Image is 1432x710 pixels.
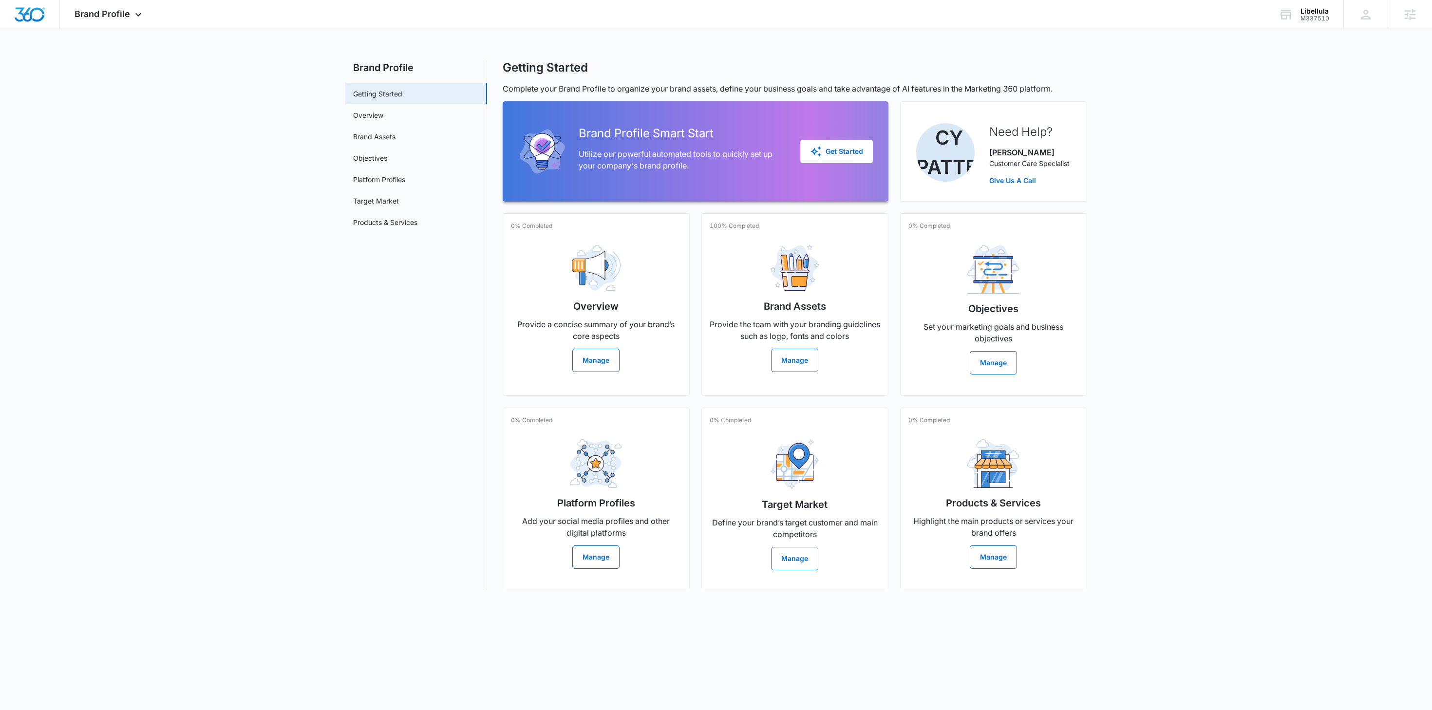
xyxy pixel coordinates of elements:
[946,496,1041,510] h2: Products & Services
[710,222,759,230] p: 100% Completed
[989,147,1070,158] p: [PERSON_NAME]
[353,217,417,227] a: Products & Services
[989,158,1070,168] p: Customer Care Specialist
[810,146,863,157] div: Get Started
[771,349,818,372] button: Manage
[908,515,1079,539] p: Highlight the main products or services your brand offers
[579,125,785,142] h2: Brand Profile Smart Start
[557,496,635,510] h2: Platform Profiles
[503,213,690,396] a: 0% CompletedOverviewProvide a concise summary of your brand’s core aspectsManage
[353,153,387,163] a: Objectives
[710,517,880,540] p: Define your brand’s target customer and main competitors
[353,89,402,99] a: Getting Started
[989,123,1070,141] h2: Need Help?
[989,175,1070,186] a: Give Us A Call
[762,497,828,512] h2: Target Market
[353,110,383,120] a: Overview
[701,408,888,590] a: 0% CompletedTarget MarketDefine your brand’s target customer and main competitorsManage
[908,222,950,230] p: 0% Completed
[503,408,690,590] a: 0% CompletedPlatform ProfilesAdd your social media profiles and other digital platformsManage
[345,60,487,75] h2: Brand Profile
[701,213,888,396] a: 100% CompletedBrand AssetsProvide the team with your branding guidelines such as logo, fonts and ...
[353,196,399,206] a: Target Market
[511,416,552,425] p: 0% Completed
[353,174,405,185] a: Platform Profiles
[710,416,751,425] p: 0% Completed
[970,545,1017,569] button: Manage
[970,351,1017,374] button: Manage
[573,299,619,314] h2: Overview
[353,131,396,142] a: Brand Assets
[572,349,620,372] button: Manage
[503,60,588,75] h1: Getting Started
[1300,15,1329,22] div: account id
[800,140,873,163] button: Get Started
[900,408,1087,590] a: 0% CompletedProducts & ServicesHighlight the main products or services your brand offersManage
[771,547,818,570] button: Manage
[968,301,1018,316] h2: Objectives
[511,222,552,230] p: 0% Completed
[579,148,785,171] p: Utilize our powerful automated tools to quickly set up your company's brand profile.
[900,213,1087,396] a: 0% CompletedObjectivesSet your marketing goals and business objectivesManage
[572,545,620,569] button: Manage
[1300,7,1329,15] div: account name
[908,416,950,425] p: 0% Completed
[511,515,681,539] p: Add your social media profiles and other digital platforms
[503,83,1087,94] p: Complete your Brand Profile to organize your brand assets, define your business goals and take ad...
[710,318,880,342] p: Provide the team with your branding guidelines such as logo, fonts and colors
[511,318,681,342] p: Provide a concise summary of your brand’s core aspects
[75,9,130,19] span: Brand Profile
[764,299,826,314] h2: Brand Assets
[916,123,975,182] img: Cy Patterson
[908,321,1079,344] p: Set your marketing goals and business objectives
